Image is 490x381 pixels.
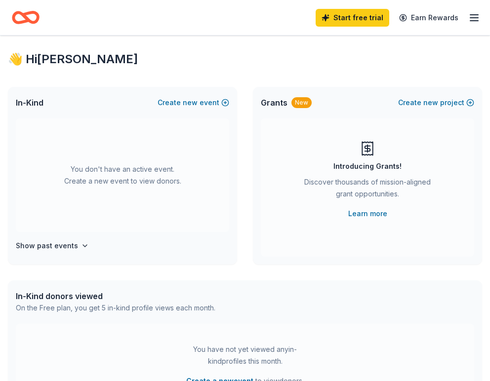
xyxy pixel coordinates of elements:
[16,290,215,302] div: In-Kind donors viewed
[183,97,198,109] span: new
[8,51,482,67] div: 👋 Hi [PERSON_NAME]
[393,9,464,27] a: Earn Rewards
[183,343,307,367] div: You have not yet viewed any in-kind profiles this month.
[423,97,438,109] span: new
[261,97,287,109] span: Grants
[16,240,78,252] h4: Show past events
[16,302,215,314] div: On the Free plan, you get 5 in-kind profile views each month.
[291,97,312,108] div: New
[12,6,40,29] a: Home
[16,240,89,252] button: Show past events
[333,160,402,172] div: Introducing Grants!
[398,97,474,109] button: Createnewproject
[300,176,435,204] div: Discover thousands of mission-aligned grant opportunities.
[158,97,229,109] button: Createnewevent
[16,118,229,232] div: You don't have an active event. Create a new event to view donors.
[16,97,43,109] span: In-Kind
[348,208,387,220] a: Learn more
[316,9,389,27] a: Start free trial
